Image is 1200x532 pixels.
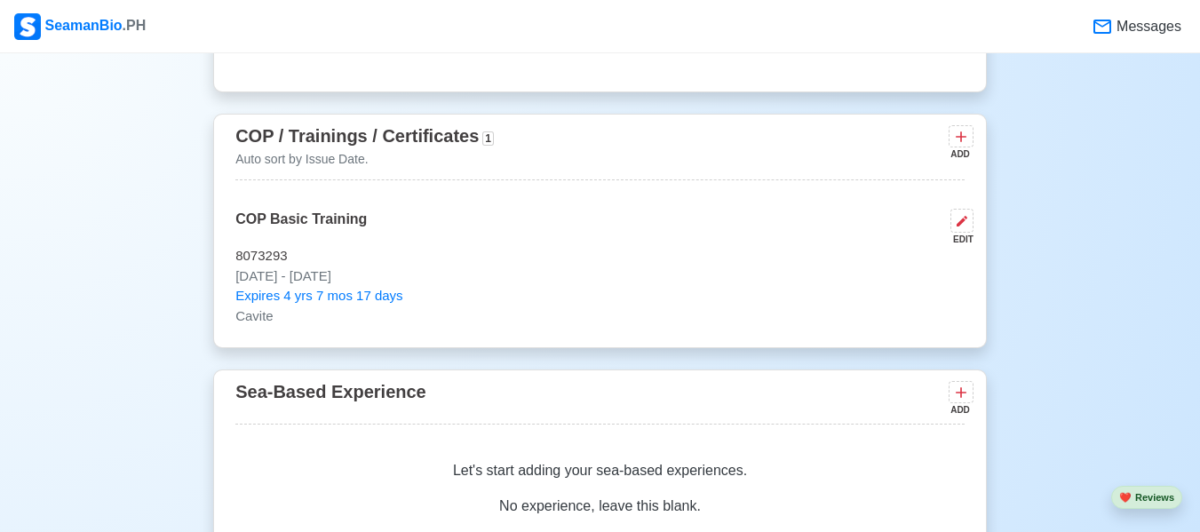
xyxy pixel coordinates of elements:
p: Cavite [235,306,965,327]
button: heartReviews [1111,486,1182,510]
p: [DATE] - [DATE] [235,266,965,287]
p: Auto sort by Issue Date. [235,150,494,169]
p: Let's start adding your sea-based experiences. [257,460,943,481]
p: 8073293 [235,246,965,266]
span: Sea-Based Experience [235,382,426,401]
span: heart [1119,492,1132,503]
div: ADD [949,403,970,417]
p: No experience, leave this blank. [257,496,943,517]
div: ADD [949,147,970,161]
img: Logo [14,13,41,40]
p: COP Basic Training [235,209,367,246]
span: .PH [123,18,147,33]
div: EDIT [943,233,974,246]
span: Expires 4 yrs 7 mos 17 days [235,286,402,306]
span: 1 [482,131,494,146]
span: COP / Trainings / Certificates [235,126,479,146]
span: Messages [1113,16,1181,37]
div: SeamanBio [14,13,146,40]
